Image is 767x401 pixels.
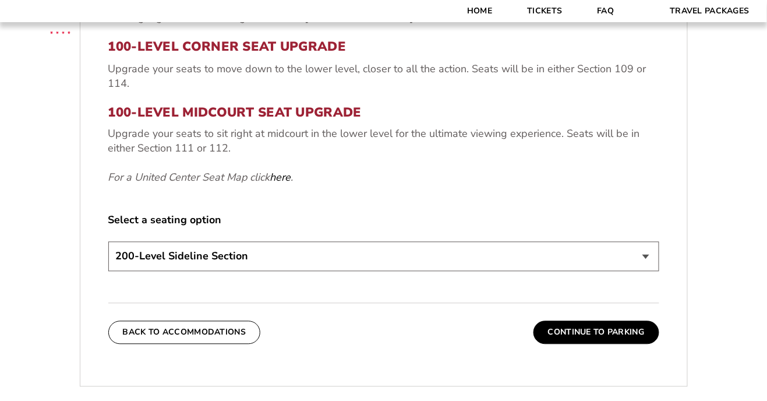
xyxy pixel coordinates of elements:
[270,171,291,185] a: here
[533,321,659,344] button: Continue To Parking
[108,213,659,228] label: Select a seating option
[35,6,86,57] img: CBS Sports Thanksgiving Classic
[108,39,659,54] h3: 100-Level Corner Seat Upgrade
[108,321,261,344] button: Back To Accommodations
[108,105,659,120] h3: 100-Level Midcourt Seat Upgrade
[108,127,659,156] p: Upgrade your seats to sit right at midcourt in the lower level for the ultimate viewing experienc...
[108,171,294,185] em: For a United Center Seat Map click .
[108,62,659,91] p: Upgrade your seats to move down to the lower level, closer to all the action. Seats will be in ei...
